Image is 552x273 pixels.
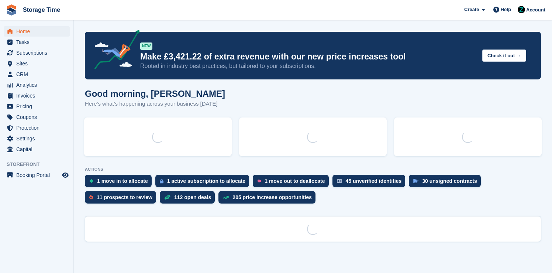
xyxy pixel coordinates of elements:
[218,191,319,207] a: 205 price increase opportunities
[7,161,73,168] span: Storefront
[89,179,93,183] img: move_ins_to_allocate_icon-fdf77a2bb77ea45bf5b3d319d69a93e2d87916cf1d5bf7949dd705db3b84f3ca.svg
[16,112,61,122] span: Coupons
[16,170,61,180] span: Booking Portal
[4,144,70,154] a: menu
[16,123,61,133] span: Protection
[4,37,70,47] a: menu
[4,101,70,112] a: menu
[346,178,402,184] div: 45 unverified identities
[20,4,63,16] a: Storage Time
[85,175,155,191] a: 1 move in to allocate
[16,101,61,112] span: Pricing
[253,175,332,191] a: 1 move out to deallocate
[16,58,61,69] span: Sites
[257,179,261,183] img: move_outs_to_deallocate_icon-f764333ba52eb49d3ac5e1228854f67142a1ed5810a6f6cc68b1a99e826820c5.svg
[16,144,61,154] span: Capital
[16,133,61,144] span: Settings
[164,195,170,200] img: deal-1b604bf984904fb50ccaf53a9ad4b4a5d6e5aea283cecdc64d6e3604feb123c2.svg
[85,191,160,207] a: 11 prospects to review
[4,123,70,133] a: menu
[413,179,418,183] img: contract_signature_icon-13c848040528278c33f63329250d36e43548de30e8caae1d1a13099fd9432cc5.svg
[16,80,61,90] span: Analytics
[4,48,70,58] a: menu
[4,80,70,90] a: menu
[526,6,545,14] span: Account
[6,4,17,16] img: stora-icon-8386f47178a22dfd0bd8f6a31ec36ba5ce8667c1dd55bd0f319d3a0aa187defe.svg
[85,167,541,172] p: ACTIONS
[85,89,225,99] h1: Good morning, [PERSON_NAME]
[155,175,253,191] a: 1 active subscription to allocate
[4,26,70,37] a: menu
[4,58,70,69] a: menu
[422,178,477,184] div: 30 unsigned contracts
[16,69,61,79] span: CRM
[4,133,70,144] a: menu
[518,6,525,13] img: Zain Sarwar
[4,170,70,180] a: menu
[140,51,476,62] p: Make £3,421.22 of extra revenue with our new price increases tool
[61,171,70,180] a: Preview store
[4,112,70,122] a: menu
[4,69,70,79] a: menu
[409,175,484,191] a: 30 unsigned contracts
[482,50,526,62] button: Check it out →
[464,6,479,13] span: Create
[174,194,211,200] div: 112 open deals
[140,62,476,70] p: Rooted in industry best practices, but tailored to your subscriptions.
[337,179,342,183] img: verify_identity-adf6edd0f0f0b5bbfe63781bf79b02c33cf7c696d77639b501bdc392416b5a36.svg
[85,100,225,108] p: Here's what's happening across your business [DATE]
[332,175,409,191] a: 45 unverified identities
[501,6,511,13] span: Help
[97,178,148,184] div: 1 move in to allocate
[160,191,218,207] a: 112 open deals
[16,48,61,58] span: Subscriptions
[16,37,61,47] span: Tasks
[223,196,229,199] img: price_increase_opportunities-93ffe204e8149a01c8c9dc8f82e8f89637d9d84a8eef4429ea346261dce0b2c0.svg
[16,91,61,101] span: Invoices
[89,195,93,199] img: prospect-51fa495bee0391a8d652442698ab0144808aea92771e9ea1ae160a38d050c398.svg
[160,179,163,184] img: active_subscription_to_allocate_icon-d502201f5373d7db506a760aba3b589e785aa758c864c3986d89f69b8ff3...
[265,178,325,184] div: 1 move out to deallocate
[97,194,152,200] div: 11 prospects to review
[232,194,312,200] div: 205 price increase opportunities
[88,30,140,72] img: price-adjustments-announcement-icon-8257ccfd72463d97f412b2fc003d46551f7dbcb40ab6d574587a9cd5c0d94...
[16,26,61,37] span: Home
[167,178,245,184] div: 1 active subscription to allocate
[140,42,152,50] div: NEW
[4,91,70,101] a: menu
